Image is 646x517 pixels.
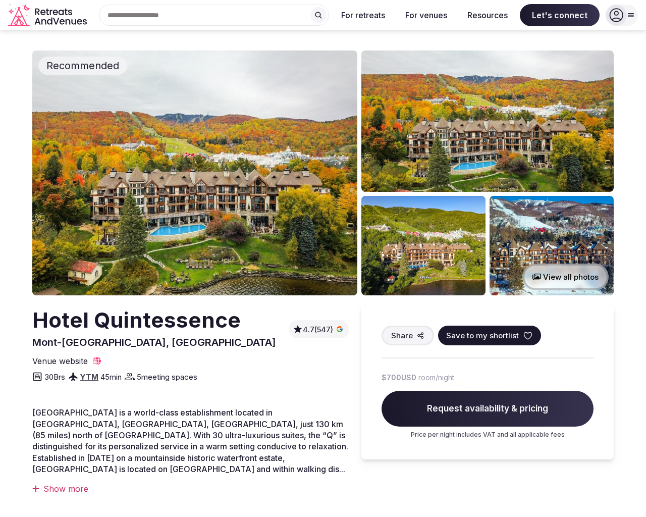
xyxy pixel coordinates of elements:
[32,407,348,474] span: [GEOGRAPHIC_DATA] is a world-class establishment located in [GEOGRAPHIC_DATA], [GEOGRAPHIC_DATA],...
[397,4,455,26] button: For venues
[361,50,614,192] img: Venue gallery photo
[382,431,594,439] p: Price per night includes VAT and all applicable fees
[382,326,434,345] button: Share
[137,372,197,382] span: 5 meeting spaces
[8,4,89,27] a: Visit the homepage
[333,4,393,26] button: For retreats
[80,372,98,382] a: YTM
[100,372,122,382] span: 45 min
[293,324,345,334] button: 4.7(547)
[38,57,127,75] div: Recommended
[32,483,349,494] div: Show more
[32,355,102,367] a: Venue website
[391,330,413,341] span: Share
[382,373,416,383] span: $700 USD
[520,4,600,26] span: Let's connect
[361,196,486,295] img: Venue gallery photo
[32,50,357,295] img: Venue cover photo
[32,336,276,348] span: Mont-[GEOGRAPHIC_DATA], [GEOGRAPHIC_DATA]
[32,355,88,367] span: Venue website
[490,196,614,295] img: Venue gallery photo
[446,330,519,341] span: Save to my shortlist
[44,372,65,382] span: 30 Brs
[42,59,123,73] span: Recommended
[418,373,454,383] span: room/night
[32,305,276,335] h2: Hotel Quintessence
[459,4,516,26] button: Resources
[522,264,609,290] button: View all photos
[438,326,541,345] button: Save to my shortlist
[303,325,333,335] span: 4.7 (547)
[8,4,89,27] svg: Retreats and Venues company logo
[382,391,594,427] span: Request availability & pricing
